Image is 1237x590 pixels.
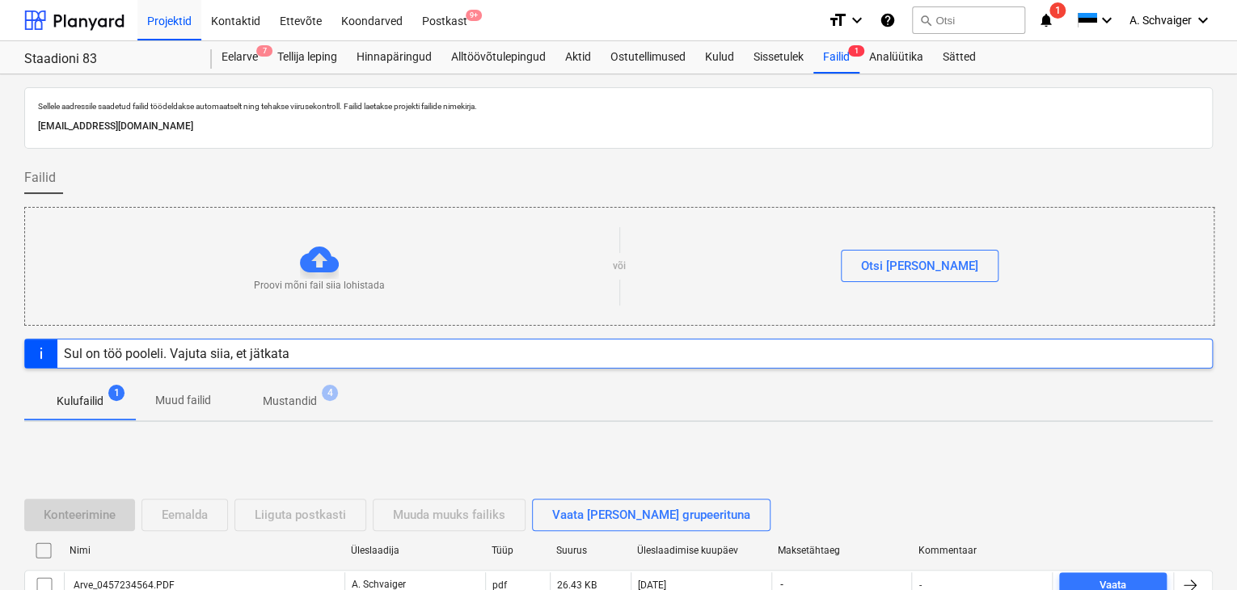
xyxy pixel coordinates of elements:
[155,392,211,409] p: Muud failid
[859,41,933,74] a: Analüütika
[70,545,338,556] div: Nimi
[38,118,1199,135] p: [EMAIL_ADDRESS][DOMAIN_NAME]
[552,504,750,525] div: Vaata [PERSON_NAME] grupeerituna
[212,41,268,74] div: Eelarve
[813,41,859,74] a: Failid1
[918,545,1046,556] div: Kommentaar
[555,41,601,74] a: Aktid
[556,545,624,556] div: Suurus
[24,168,56,188] span: Failid
[212,41,268,74] a: Eelarve7
[1156,512,1237,590] iframe: Chat Widget
[1156,512,1237,590] div: Vestlusvidin
[613,259,626,273] p: või
[57,393,103,410] p: Kulufailid
[466,10,482,21] span: 9+
[256,45,272,57] span: 7
[933,41,986,74] a: Sätted
[848,45,864,57] span: 1
[492,545,543,556] div: Tüüp
[861,255,978,276] div: Otsi [PERSON_NAME]
[778,545,906,556] div: Maksetähtaeg
[813,41,859,74] div: Failid
[441,41,555,74] a: Alltöövõtulepingud
[601,41,695,74] a: Ostutellimused
[24,51,192,68] div: Staadioni 83
[351,545,479,556] div: Üleslaadija
[532,499,770,531] button: Vaata [PERSON_NAME] grupeerituna
[268,41,347,74] a: Tellija leping
[322,385,338,401] span: 4
[841,250,998,282] button: Otsi [PERSON_NAME]
[347,41,441,74] a: Hinnapäringud
[695,41,744,74] a: Kulud
[108,385,125,401] span: 1
[263,393,317,410] p: Mustandid
[24,207,1214,326] div: Proovi mõni fail siia lohistadavõiOtsi [PERSON_NAME]
[38,101,1199,112] p: Sellele aadressile saadetud failid töödeldakse automaatselt ning tehakse viirusekontroll. Failid ...
[637,545,765,556] div: Üleslaadimise kuupäev
[254,279,385,293] p: Proovi mõni fail siia lohistada
[744,41,813,74] a: Sissetulek
[64,346,289,361] div: Sul on töö pooleli. Vajuta siia, et jätkata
